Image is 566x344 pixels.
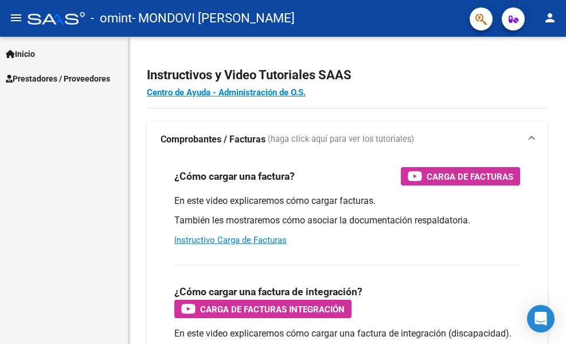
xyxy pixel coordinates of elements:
[174,284,362,300] h3: ¿Cómo cargar una factura de integración?
[543,11,557,25] mat-icon: person
[9,11,23,25] mat-icon: menu
[527,305,555,333] div: Open Intercom Messenger
[132,6,295,31] span: - MONDOVI [PERSON_NAME]
[161,133,266,146] strong: Comprobantes / Facturas
[147,87,306,98] a: Centro de Ayuda - Administración de O.S.
[174,235,287,245] a: Instructivo Carga de Facturas
[6,48,35,60] span: Inicio
[200,302,345,316] span: Carga de Facturas Integración
[174,300,352,318] button: Carga de Facturas Integración
[174,214,520,227] p: También les mostraremos cómo asociar la documentación respaldatoria.
[147,64,548,86] h2: Instructivos y Video Tutoriales SAAS
[174,327,520,340] p: En este video explicaremos cómo cargar una factura de integración (discapacidad).
[427,169,513,184] span: Carga de Facturas
[174,195,520,207] p: En este video explicaremos cómo cargar facturas.
[6,72,110,85] span: Prestadores / Proveedores
[147,121,548,158] mat-expansion-panel-header: Comprobantes / Facturas (haga click aquí para ver los tutoriales)
[91,6,132,31] span: - omint
[268,133,414,146] span: (haga click aquí para ver los tutoriales)
[401,167,520,185] button: Carga de Facturas
[174,168,295,184] h3: ¿Cómo cargar una factura?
